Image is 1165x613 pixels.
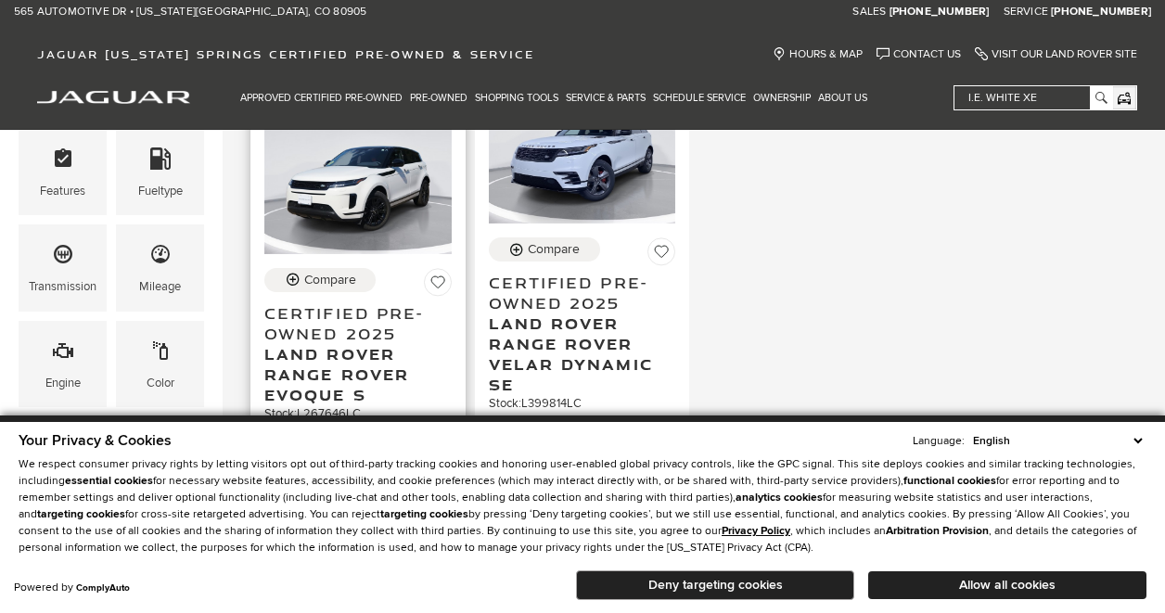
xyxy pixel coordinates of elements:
div: ColorColor [116,321,204,407]
a: ComplyAuto [76,582,130,594]
div: Language: [913,436,965,447]
div: TransmissionTransmission [19,224,107,311]
nav: Main Navigation [237,82,871,114]
span: Land Rover Range Rover Evoque S [264,344,438,405]
span: Jaguar [US_STATE] Springs Certified Pre-Owned & Service [37,47,534,61]
span: Transmission [52,238,74,276]
div: Powered by [14,582,130,594]
p: We respect consumer privacy rights by letting visitors opt out of third-party tracking cookies an... [19,456,1146,556]
div: Color [147,373,174,393]
strong: analytics cookies [736,491,823,504]
div: Stock : L267646LC [264,405,452,422]
span: Service [1004,5,1048,19]
div: Fueltype [138,181,183,201]
a: Visit Our Land Rover Site [975,47,1137,61]
span: Color [149,335,172,373]
strong: functional cookies [903,474,996,488]
a: Contact Us [877,47,961,61]
button: Compare Vehicle [489,237,600,262]
a: Jaguar [US_STATE] Springs Certified Pre-Owned & Service [28,47,544,61]
span: Certified Pre-Owned 2025 [264,303,438,344]
div: Features [40,181,85,201]
a: [PHONE_NUMBER] [1051,5,1151,19]
a: Shopping Tools [471,82,562,114]
div: EngineEngine [19,321,107,407]
button: Allow all cookies [868,571,1146,599]
button: Compare Vehicle [264,268,376,292]
u: Privacy Policy [722,524,790,538]
span: Certified Pre-Owned 2025 [489,273,662,313]
a: Ownership [749,82,814,114]
a: jaguar [37,88,190,104]
a: Service & Parts [562,82,649,114]
button: Deny targeting cookies [576,570,854,600]
a: Pre-Owned [406,82,471,114]
a: Schedule Service [649,82,749,114]
div: Compare [528,241,580,258]
button: Save Vehicle [424,268,452,303]
div: VIN: [US_VEHICLE_IDENTIFICATION_NUMBER] [489,413,676,446]
div: Compare [304,272,356,288]
span: Your Privacy & Cookies [19,431,172,450]
button: Save Vehicle [647,237,675,273]
span: Fueltype [149,143,172,181]
a: Hours & Map [773,47,863,61]
a: Certified Pre-Owned 2025Land Rover Range Rover Evoque S [264,303,452,405]
a: About Us [814,82,871,114]
strong: essential cookies [65,474,153,488]
img: 2025 Land Rover Range Rover Evoque S [264,114,452,254]
a: Certified Pre-Owned 2025Land Rover Range Rover Velar Dynamic SE [489,273,676,395]
select: Language Select [968,432,1146,450]
span: Engine [52,335,74,373]
strong: Arbitration Provision [886,524,989,538]
img: Jaguar [37,91,190,104]
div: Mileage [139,276,181,297]
div: Stock : L399814LC [489,395,676,412]
span: Sales [852,5,886,19]
div: MileageMileage [116,224,204,311]
div: Transmission [29,276,96,297]
div: FueltypeFueltype [116,129,204,215]
span: Features [52,143,74,181]
img: 2025 Land Rover Range Rover Velar Dynamic SE [489,84,676,224]
strong: targeting cookies [37,507,125,521]
a: Approved Certified Pre-Owned [237,82,406,114]
a: 565 Automotive Dr • [US_STATE][GEOGRAPHIC_DATA], CO 80905 [14,5,366,19]
span: Land Rover Range Rover Velar Dynamic SE [489,313,662,395]
strong: targeting cookies [380,507,468,521]
span: Mileage [149,238,172,276]
input: i.e. White XE [954,86,1111,109]
div: FeaturesFeatures [19,129,107,215]
div: Engine [45,373,81,393]
a: [PHONE_NUMBER] [890,5,990,19]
